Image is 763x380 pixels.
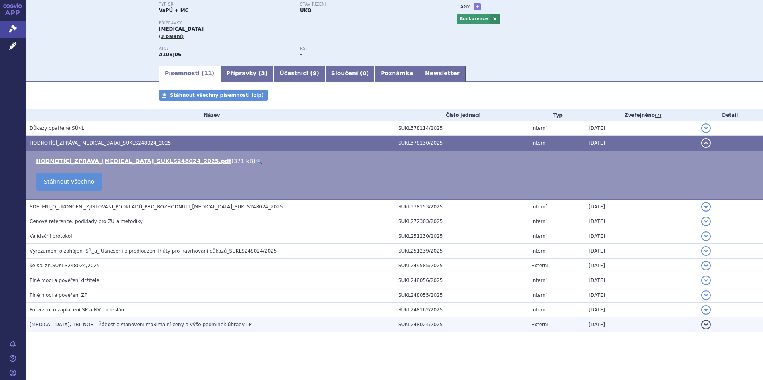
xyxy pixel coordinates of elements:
[531,248,547,254] span: Interní
[394,273,527,288] td: SUKL248056/2025
[585,259,697,273] td: [DATE]
[362,70,366,76] span: 0
[585,229,697,244] td: [DATE]
[159,46,292,51] p: ATC:
[531,125,547,131] span: Interní
[394,244,527,259] td: SUKL251239/2025
[159,66,220,82] a: Písemnosti (11)
[585,109,697,121] th: Zveřejněno
[36,173,102,191] a: Stáhnout všechno
[233,158,253,164] span: 371 kB
[585,214,697,229] td: [DATE]
[30,140,171,146] span: HODNOTÍCÍ_ZPRÁVA_RYBELSUS_SUKLS248024_2025
[30,219,143,224] span: Cenové reference, podklady pro ZÚ a metodiky
[255,158,262,164] a: 🔍
[394,229,527,244] td: SUKL251230/2025
[701,290,711,300] button: detail
[531,233,547,239] span: Interní
[457,2,470,12] h3: Tagy
[220,66,273,82] a: Přípravky (3)
[394,214,527,229] td: SUKL272303/2025
[585,303,697,317] td: [DATE]
[394,136,527,151] td: SUKL378130/2025
[30,248,277,254] span: Vyrozumění o zahájení SŘ_a_ Usnesení o prodloužení lhůty pro navrhování důkazů_SUKLS248024/2025
[585,273,697,288] td: [DATE]
[170,92,264,98] span: Stáhnout všechny písemnosti (zip)
[585,288,697,303] td: [DATE]
[701,217,711,226] button: detail
[531,204,547,210] span: Interní
[655,113,661,118] abbr: (?)
[36,157,755,165] li: ( )
[204,70,212,76] span: 11
[701,261,711,270] button: detail
[159,21,441,25] p: Přípravky:
[394,303,527,317] td: SUKL248162/2025
[30,204,283,210] span: SDĚLENÍ_O_UKONČENÍ_ZJIŠŤOVÁNÍ_PODKLADŮ_PRO_ROZHODNUTÍ_RYBELSUS_SUKLS248024_2025
[159,90,268,101] a: Stáhnout všechny písemnosti (zip)
[701,276,711,285] button: detail
[30,307,125,313] span: Potvrzení o zaplacení SP a NV - odeslání
[697,109,763,121] th: Detail
[30,263,100,268] span: ke sp. zn.SUKLS248024/2025
[394,317,527,332] td: SUKL248024/2025
[419,66,466,82] a: Newsletter
[394,199,527,214] td: SUKL378153/2025
[159,8,188,13] strong: VaPÚ + MC
[273,66,325,82] a: Účastníci (9)
[527,109,585,121] th: Typ
[531,219,547,224] span: Interní
[159,52,181,57] strong: SEMAGLUTID
[585,136,697,151] td: [DATE]
[300,46,433,51] p: RS:
[36,158,231,164] a: HODNOTÍCÍ_ZPRÁVA_[MEDICAL_DATA]_SUKLS248024_2025.pdf
[394,288,527,303] td: SUKL248055/2025
[261,70,265,76] span: 3
[531,292,547,298] span: Interní
[457,14,490,24] a: Konkurence
[394,121,527,136] td: SUKL378114/2025
[585,199,697,214] td: [DATE]
[30,278,99,283] span: Plné moci a pověření držitele
[531,278,547,283] span: Interní
[531,263,548,268] span: Externí
[701,305,711,315] button: detail
[531,140,547,146] span: Interní
[531,322,548,327] span: Externí
[325,66,375,82] a: Sloučení (0)
[300,8,312,13] strong: UKO
[159,2,292,7] p: Typ SŘ:
[394,259,527,273] td: SUKL249585/2025
[394,109,527,121] th: Číslo jednací
[159,26,204,32] span: [MEDICAL_DATA]
[585,244,697,259] td: [DATE]
[30,125,84,131] span: Důkazy opatřené SÚKL
[701,202,711,212] button: detail
[701,246,711,256] button: detail
[159,34,184,39] span: (3 balení)
[300,52,302,57] strong: -
[26,109,394,121] th: Název
[313,70,317,76] span: 9
[701,123,711,133] button: detail
[585,121,697,136] td: [DATE]
[30,292,87,298] span: Plné moci a pověření ZP
[585,317,697,332] td: [DATE]
[300,2,433,7] p: Stav řízení:
[701,231,711,241] button: detail
[474,3,481,10] a: +
[375,66,419,82] a: Poznámka
[701,320,711,329] button: detail
[701,138,711,148] button: detail
[30,322,252,327] span: RYBELSUS, TBL NOB - Žádost o stanovení maximální ceny a výše podmínek úhrady LP
[531,307,547,313] span: Interní
[30,233,72,239] span: Validační protokol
